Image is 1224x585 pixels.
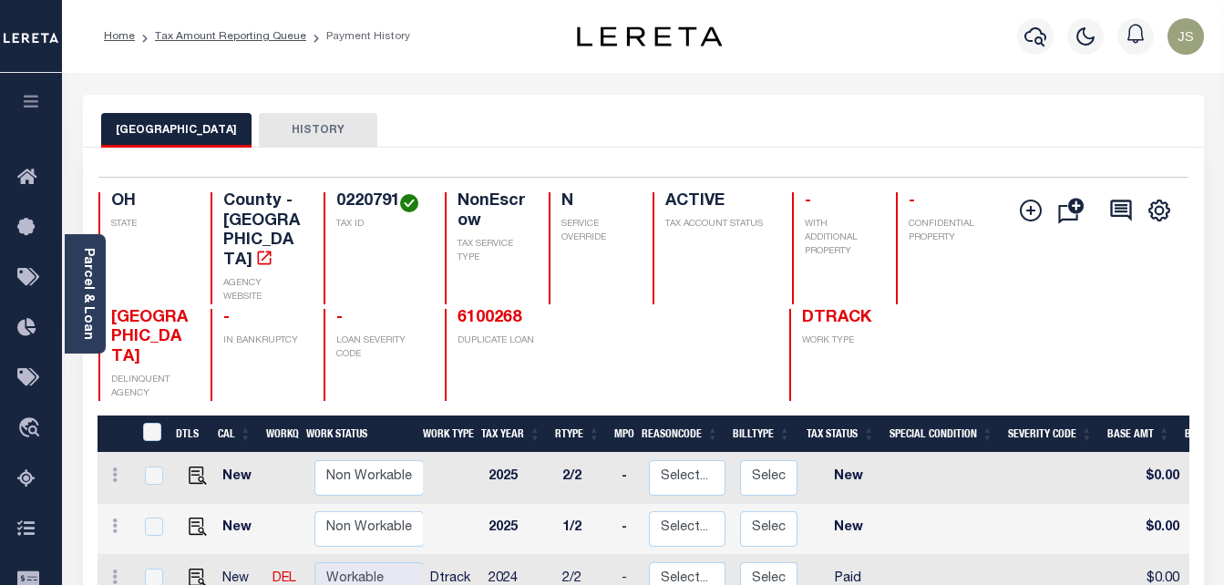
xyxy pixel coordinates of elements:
[111,192,190,212] h4: OH
[111,374,190,401] p: DELINQUENT AGENCY
[802,334,880,348] p: WORK TYPE
[101,113,252,148] button: [GEOGRAPHIC_DATA]
[805,504,891,555] td: New
[577,26,723,46] img: logo-dark.svg
[665,192,771,212] h4: ACTIVE
[1167,18,1204,55] img: svg+xml;base64,PHN2ZyB4bWxucz0iaHR0cDovL3d3dy53My5vcmcvMjAwMC9zdmciIHBvaW50ZXItZXZlbnRzPSJub25lIi...
[458,192,527,231] h4: NonEscrow
[215,504,265,555] td: New
[132,416,170,453] th: &nbsp;
[155,31,306,42] a: Tax Amount Reporting Queue
[336,218,424,231] p: TAX ID
[111,310,188,365] span: [GEOGRAPHIC_DATA]
[561,218,631,245] p: SERVICE OVERRIDE
[458,238,527,265] p: TAX SERVICE TYPE
[882,416,1001,453] th: Special Condition: activate to sort column ascending
[299,416,422,453] th: Work Status
[607,416,634,453] th: MPO
[336,334,424,362] p: LOAN SEVERITY CODE
[909,218,987,245] p: CONFIDENTIAL PROPERTY
[458,334,627,348] p: DUPLICATE LOAN
[211,416,259,453] th: CAL: activate to sort column ascending
[481,453,555,504] td: 2025
[665,218,771,231] p: TAX ACCOUNT STATUS
[805,193,811,210] span: -
[909,193,915,210] span: -
[797,416,882,453] th: Tax Status: activate to sort column ascending
[458,310,521,326] a: 6100268
[17,417,46,441] i: travel_explore
[555,453,614,504] td: 2/2
[259,416,299,453] th: WorkQ
[259,113,377,148] button: HISTORY
[1109,453,1187,504] td: $0.00
[223,277,302,304] p: AGENCY WEBSITE
[169,416,211,453] th: DTLS
[805,453,891,504] td: New
[104,31,135,42] a: Home
[223,192,302,271] h4: County - [GEOGRAPHIC_DATA]
[336,192,424,212] h4: 0220791
[805,218,874,259] p: WITH ADDITIONAL PROPERTY
[561,192,631,212] h4: N
[336,310,343,326] span: -
[474,416,548,453] th: Tax Year: activate to sort column ascending
[215,453,265,504] td: New
[223,334,302,348] p: IN BANKRUPTCY
[481,504,555,555] td: 2025
[614,453,642,504] td: -
[634,416,725,453] th: ReasonCode: activate to sort column ascending
[555,504,614,555] td: 1/2
[223,310,230,326] span: -
[306,28,410,45] li: Payment History
[1100,416,1178,453] th: Base Amt: activate to sort column ascending
[1001,416,1100,453] th: Severity Code: activate to sort column ascending
[98,416,132,453] th: &nbsp;&nbsp;&nbsp;&nbsp;&nbsp;&nbsp;&nbsp;&nbsp;&nbsp;&nbsp;
[81,248,94,340] a: Parcel & Loan
[802,310,871,326] span: DTRACK
[416,416,474,453] th: Work Type
[725,416,797,453] th: BillType: activate to sort column ascending
[273,572,296,585] a: DEL
[614,504,642,555] td: -
[1109,504,1187,555] td: $0.00
[111,218,190,231] p: STATE
[548,416,607,453] th: RType: activate to sort column ascending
